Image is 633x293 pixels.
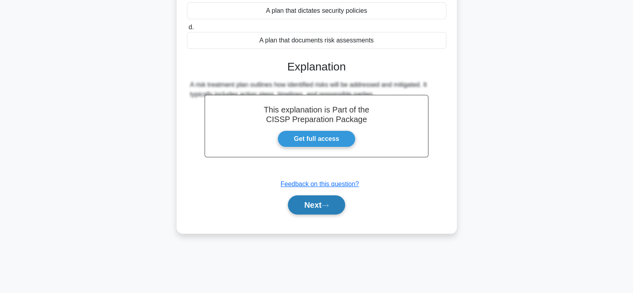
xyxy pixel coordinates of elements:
[190,80,443,99] div: A risk treatment plan outlines how identified risks will be addressed and mitigated. It typically...
[187,32,446,49] div: A plan that documents risk assessments
[189,24,194,30] span: d.
[277,130,356,147] a: Get full access
[281,181,359,187] a: Feedback on this question?
[192,60,442,74] h3: Explanation
[187,2,446,19] div: A plan that dictates security policies
[288,195,345,215] button: Next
